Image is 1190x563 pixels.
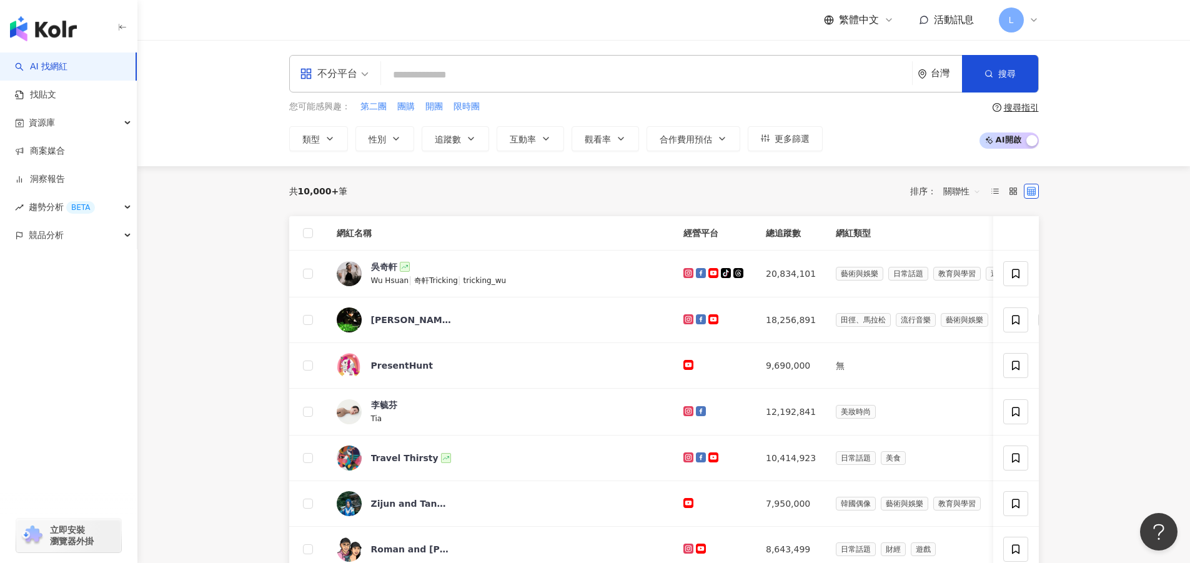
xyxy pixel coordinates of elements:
a: KOL AvatarPresentHunt [337,353,664,378]
a: KOL Avatar吳奇軒Wu Hsuan|奇軒Tricking|tricking_wu [337,261,664,287]
img: KOL Avatar [337,491,362,516]
a: searchAI 找網紅 [15,61,67,73]
span: 韓國偶像 [836,497,876,511]
span: appstore [300,67,312,80]
img: KOL Avatar [337,353,362,378]
th: 網紅類型 [826,216,1108,251]
div: 無 [836,359,1098,372]
a: KOL AvatarTravel Thirsty [337,446,664,471]
button: 合作費用預估 [647,126,740,151]
span: 藝術與娛樂 [836,267,883,281]
button: 第二團 [360,100,387,114]
span: 搜尋 [998,69,1016,79]
span: 關聯性 [943,181,981,201]
span: | [409,275,414,285]
img: KOL Avatar [337,399,362,424]
th: 網紅名稱 [327,216,674,251]
img: KOL Avatar [337,446,362,471]
button: 性別 [355,126,414,151]
span: 活動訊息 [934,14,974,26]
a: 找貼文 [15,89,56,101]
td: 10,414,923 [756,436,826,481]
span: 美妝時尚 [836,405,876,419]
td: 7,950,000 [756,481,826,527]
div: PresentHunt [371,359,434,372]
span: 性別 [369,134,386,144]
span: 趨勢分析 [29,193,95,221]
button: 限時團 [453,100,480,114]
a: chrome extension立即安裝 瀏覽器外掛 [16,519,121,552]
span: 資源庫 [29,109,55,137]
span: rise [15,203,24,212]
span: 教育與學習 [933,267,981,281]
button: 開團 [425,100,444,114]
span: 競品分析 [29,221,64,249]
span: 教育與學習 [933,497,981,511]
span: 奇軒Tricking [414,276,458,285]
span: 第二團 [360,101,387,113]
span: tricking_wu [464,276,507,285]
span: question-circle [993,103,1001,112]
button: 團購 [397,100,415,114]
td: 12,192,841 [756,389,826,436]
button: 互動率 [497,126,564,151]
span: Tia [371,414,382,423]
div: BETA [66,201,95,214]
th: 經營平台 [673,216,756,251]
span: 開團 [425,101,443,113]
span: 立即安裝 瀏覽器外掛 [50,524,94,547]
span: 運動 [986,267,1011,281]
span: 更多篩選 [775,134,810,144]
button: 更多篩選 [748,126,823,151]
span: environment [918,69,927,79]
span: 藝術與娛樂 [881,497,928,511]
img: KOL Avatar [337,261,362,286]
a: 洞察報告 [15,173,65,186]
span: 流行音樂 [896,313,936,327]
div: Zijun and Tang San [371,497,452,510]
div: Travel Thirsty [371,452,439,464]
button: 觀看率 [572,126,639,151]
iframe: Help Scout Beacon - Open [1140,513,1178,551]
span: 合作費用預估 [660,134,712,144]
div: [PERSON_NAME] [PERSON_NAME] [371,314,452,326]
div: 共 筆 [289,186,348,196]
span: 團購 [397,101,415,113]
span: 藝術與娛樂 [941,313,988,327]
td: 20,834,101 [756,251,826,297]
td: 18,256,891 [756,297,826,343]
button: 追蹤數 [422,126,489,151]
a: KOL Avatar[PERSON_NAME] [PERSON_NAME] [337,307,664,332]
a: 商案媒合 [15,145,65,157]
td: 9,690,000 [756,343,826,389]
div: 排序： [910,181,988,201]
div: 搜尋指引 [1004,102,1039,112]
span: Wu Hsuan [371,276,409,285]
span: 遊戲 [911,542,936,556]
div: 吳奇軒 [371,261,397,273]
span: 10,000+ [298,186,339,196]
span: 觀看率 [585,134,611,144]
div: 李毓芬 [371,399,397,411]
span: 您可能感興趣： [289,101,350,113]
span: 類型 [302,134,320,144]
span: 美食 [881,451,906,465]
button: 類型 [289,126,348,151]
span: 追蹤數 [435,134,461,144]
a: KOL Avatar李毓芬Tia [337,399,664,425]
span: 互動率 [510,134,536,144]
span: 日常話題 [836,542,876,556]
span: 田徑、馬拉松 [836,313,891,327]
span: L [1009,13,1014,27]
span: 財經 [881,542,906,556]
button: 搜尋 [962,55,1038,92]
span: | [458,275,464,285]
th: 總追蹤數 [756,216,826,251]
div: 不分平台 [300,64,357,84]
div: 台灣 [931,68,962,79]
a: KOL AvatarZijun and Tang San [337,491,664,516]
img: logo [10,16,77,41]
img: KOL Avatar [337,307,362,332]
img: KOL Avatar [337,537,362,562]
img: chrome extension [20,526,44,546]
